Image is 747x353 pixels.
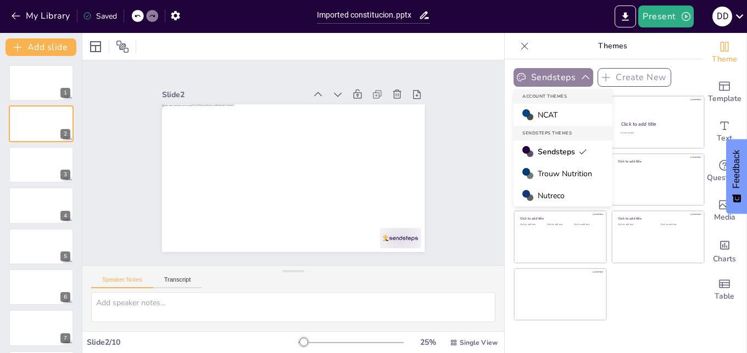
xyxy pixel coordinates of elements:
button: Transcript [153,276,202,288]
div: 5 [9,228,74,265]
div: Add ready made slides [703,72,746,112]
span: Media [714,211,735,223]
div: 7 [9,310,74,346]
div: Click to add title [618,159,696,163]
button: Create New [598,68,671,87]
span: Single View [460,338,498,347]
div: Click to add text [574,223,599,226]
div: Click to add text [547,223,572,226]
div: 1 [60,88,70,98]
button: Feedback - Show survey [726,139,747,214]
div: D D [712,7,732,26]
div: Click to add text [618,223,653,226]
span: Position [116,40,129,53]
button: Add slide [5,38,76,56]
div: Get real-time input from your audience [703,152,746,191]
div: Account Themes [514,89,612,104]
div: 1 [9,65,74,101]
button: My Library [8,7,75,25]
div: Add charts and graphs [703,231,746,270]
button: Present [638,5,693,27]
span: Text [717,132,732,144]
div: Add text boxes [703,112,746,152]
span: Questions [707,172,743,184]
button: Speaker Notes [91,276,153,288]
div: 4 [9,187,74,223]
div: Slide 2 / 10 [87,337,298,348]
div: 3 [9,147,74,183]
div: 6 [9,269,74,305]
button: D D [712,5,732,27]
div: Click to add title [621,121,694,127]
div: Add images, graphics, shapes or video [703,191,746,231]
div: Click to add title [618,216,696,221]
span: Template [708,93,742,105]
span: Feedback [732,150,742,188]
div: 5 [60,251,70,261]
div: Change the overall theme [703,33,746,72]
div: Layout [87,38,104,55]
button: Sendsteps [514,68,593,87]
span: Charts [713,253,736,265]
div: 2 [60,129,70,139]
div: Click to add text [621,132,694,135]
div: Saved [83,11,117,21]
div: Slide 2 [162,89,306,100]
div: Click to add title [520,216,599,221]
span: Theme [712,53,737,65]
div: 4 [60,211,70,221]
div: Sendsteps Themes [514,126,612,141]
div: Click to add text [520,223,545,226]
div: 7 [60,333,70,343]
p: Themes [533,33,692,59]
div: 6 [60,292,70,302]
div: Click to add text [661,223,695,226]
input: Insert title [317,7,419,23]
div: 3 [60,170,70,180]
span: Sendsteps [538,147,587,157]
div: Add a table [703,270,746,310]
div: 25 % [415,337,441,348]
span: Nutreco [538,190,565,201]
span: Table [715,290,734,302]
span: NCAT [538,110,558,120]
span: Trouw Nutrition [538,169,592,179]
button: Export to PowerPoint [615,5,636,27]
div: 2 [9,105,74,142]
